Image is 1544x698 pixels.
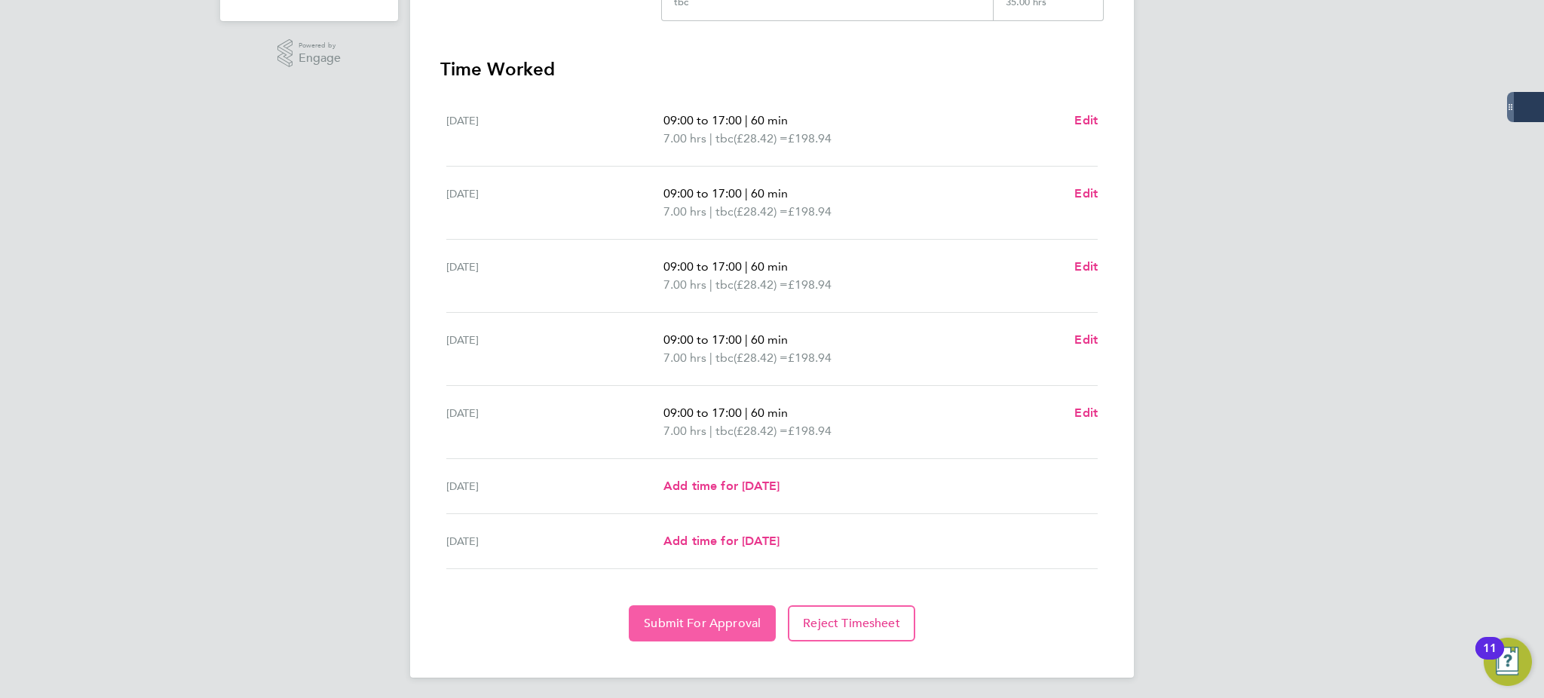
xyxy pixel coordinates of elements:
[745,113,748,127] span: |
[277,39,342,68] a: Powered byEngage
[644,616,761,631] span: Submit For Approval
[663,277,706,292] span: 7.00 hrs
[709,277,712,292] span: |
[751,259,788,274] span: 60 min
[1483,648,1497,668] div: 11
[751,186,788,201] span: 60 min
[788,204,832,219] span: £198.94
[440,57,1104,81] h3: Time Worked
[715,422,734,440] span: tbc
[663,534,780,548] span: Add time for [DATE]
[788,424,832,438] span: £198.94
[663,532,780,550] a: Add time for [DATE]
[1074,186,1098,201] span: Edit
[446,532,663,550] div: [DATE]
[1074,406,1098,420] span: Edit
[709,351,712,365] span: |
[734,424,788,438] span: (£28.42) =
[709,204,712,219] span: |
[715,276,734,294] span: tbc
[446,331,663,367] div: [DATE]
[446,477,663,495] div: [DATE]
[745,332,748,347] span: |
[1074,112,1098,130] a: Edit
[734,277,788,292] span: (£28.42) =
[1484,638,1532,686] button: Open Resource Center, 11 new notifications
[751,113,788,127] span: 60 min
[663,406,742,420] span: 09:00 to 17:00
[745,259,748,274] span: |
[734,204,788,219] span: (£28.42) =
[745,406,748,420] span: |
[446,404,663,440] div: [DATE]
[446,185,663,221] div: [DATE]
[1074,332,1098,347] span: Edit
[663,479,780,493] span: Add time for [DATE]
[663,186,742,201] span: 09:00 to 17:00
[629,605,776,641] button: Submit For Approval
[709,131,712,145] span: |
[788,351,832,365] span: £198.94
[663,477,780,495] a: Add time for [DATE]
[734,351,788,365] span: (£28.42) =
[751,332,788,347] span: 60 min
[1074,259,1098,274] span: Edit
[1074,331,1098,349] a: Edit
[751,406,788,420] span: 60 min
[715,349,734,367] span: tbc
[446,112,663,148] div: [DATE]
[1074,113,1098,127] span: Edit
[788,131,832,145] span: £198.94
[788,277,832,292] span: £198.94
[803,616,900,631] span: Reject Timesheet
[663,424,706,438] span: 7.00 hrs
[734,131,788,145] span: (£28.42) =
[663,131,706,145] span: 7.00 hrs
[1074,258,1098,276] a: Edit
[446,258,663,294] div: [DATE]
[663,351,706,365] span: 7.00 hrs
[1074,185,1098,203] a: Edit
[715,130,734,148] span: tbc
[663,113,742,127] span: 09:00 to 17:00
[715,203,734,221] span: tbc
[1074,404,1098,422] a: Edit
[745,186,748,201] span: |
[663,204,706,219] span: 7.00 hrs
[709,424,712,438] span: |
[788,605,915,641] button: Reject Timesheet
[299,52,341,65] span: Engage
[663,332,742,347] span: 09:00 to 17:00
[663,259,742,274] span: 09:00 to 17:00
[299,39,341,52] span: Powered by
